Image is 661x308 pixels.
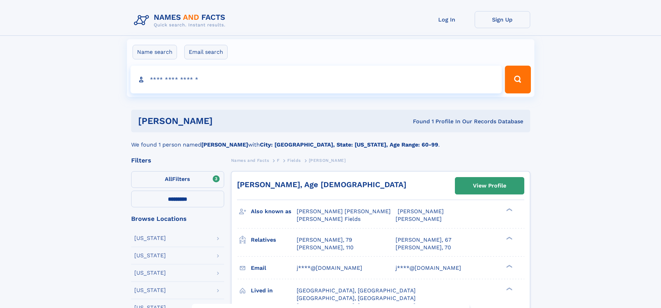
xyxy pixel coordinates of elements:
[184,45,228,59] label: Email search
[138,117,313,125] h1: [PERSON_NAME]
[134,235,166,241] div: [US_STATE]
[260,141,438,148] b: City: [GEOGRAPHIC_DATA], State: [US_STATE], Age Range: 60-99
[505,208,513,212] div: ❯
[309,158,346,163] span: [PERSON_NAME]
[396,216,442,222] span: [PERSON_NAME]
[505,66,531,93] button: Search Button
[251,234,297,246] h3: Relatives
[131,132,530,149] div: We found 1 person named with .
[297,216,361,222] span: [PERSON_NAME] Fields
[277,158,280,163] span: F
[313,118,523,125] div: Found 1 Profile In Our Records Database
[131,157,224,164] div: Filters
[131,11,231,30] img: Logo Names and Facts
[251,285,297,297] h3: Lived in
[297,287,416,294] span: [GEOGRAPHIC_DATA], [GEOGRAPHIC_DATA]
[505,236,513,240] div: ❯
[277,156,280,165] a: F
[475,11,530,28] a: Sign Up
[237,180,406,189] a: [PERSON_NAME], Age [DEMOGRAPHIC_DATA]
[251,262,297,274] h3: Email
[134,270,166,276] div: [US_STATE]
[131,216,224,222] div: Browse Locations
[165,176,172,182] span: All
[287,158,301,163] span: Fields
[131,171,224,188] label: Filters
[396,236,451,244] a: [PERSON_NAME], 67
[287,156,301,165] a: Fields
[419,11,475,28] a: Log In
[473,178,506,194] div: View Profile
[505,264,513,268] div: ❯
[396,244,451,251] a: [PERSON_NAME], 70
[398,208,444,215] span: [PERSON_NAME]
[505,286,513,291] div: ❯
[130,66,502,93] input: search input
[134,253,166,258] div: [US_STATE]
[297,295,416,301] span: [GEOGRAPHIC_DATA], [GEOGRAPHIC_DATA]
[133,45,177,59] label: Name search
[297,244,354,251] a: [PERSON_NAME], 110
[297,236,352,244] a: [PERSON_NAME], 79
[455,177,524,194] a: View Profile
[251,206,297,217] h3: Also known as
[134,288,166,293] div: [US_STATE]
[231,156,269,165] a: Names and Facts
[297,208,391,215] span: [PERSON_NAME] [PERSON_NAME]
[201,141,248,148] b: [PERSON_NAME]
